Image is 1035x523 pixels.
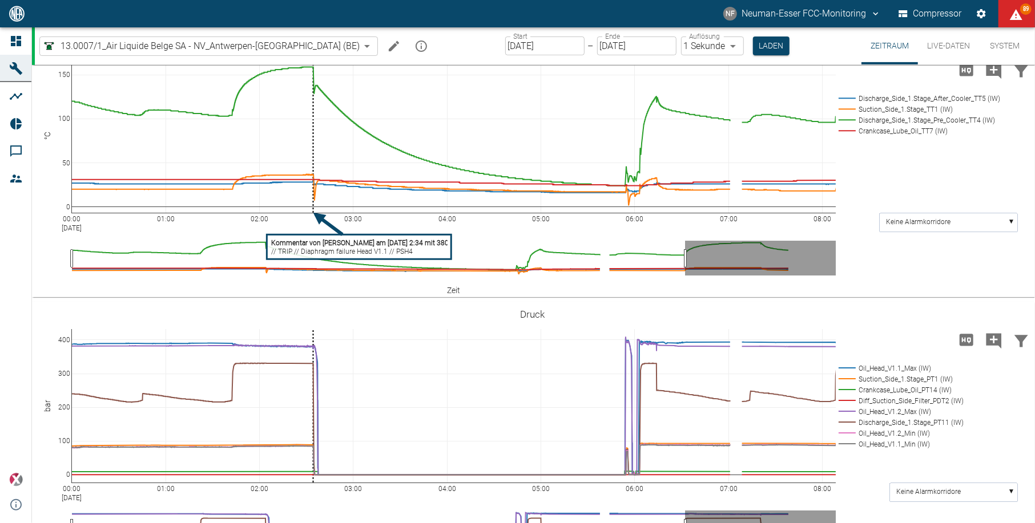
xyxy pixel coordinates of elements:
button: Zeitraum [861,27,918,64]
button: Daten filtern [1008,325,1035,355]
span: Hohe Auflösung [953,334,980,344]
div: NF [723,7,737,21]
a: 13.0007/1_Air Liquide Belge SA - NV_Antwerpen-[GEOGRAPHIC_DATA] (BE) [42,39,360,53]
button: mission info [410,35,433,58]
span: 13.0007/1_Air Liquide Belge SA - NV_Antwerpen-[GEOGRAPHIC_DATA] (BE) [61,39,360,52]
button: Compressor [896,3,964,24]
span: Hohe Auflösung [953,64,980,75]
text: Keine Alarmkorridore [887,218,951,226]
button: Kommentar hinzufügen [980,55,1008,85]
label: Start [513,31,527,41]
tspan: Kommentar von [PERSON_NAME] am [DATE] 2:34 mit 380.438 [271,239,462,247]
button: fcc-monitoring@neuman-esser.com [722,3,883,24]
span: 89 [1020,3,1032,15]
button: Laden [753,37,790,55]
label: Auflösung [689,31,720,41]
button: Live-Daten [918,27,979,64]
button: Einstellungen [971,3,992,24]
input: DD.MM.YYYY [505,37,585,55]
div: 1 Sekunde [681,37,744,55]
text: Keine Alarmkorridore [897,488,961,496]
img: logo [8,6,26,21]
p: – [588,39,594,52]
button: Kommentar hinzufügen [980,325,1008,355]
tspan: // TRIP // Diaphragm failure Head V1.1 // PSH4 [271,248,413,256]
label: Ende [605,31,620,41]
button: System [979,27,1030,64]
img: Xplore Logo [9,473,23,486]
button: Machine bearbeiten [382,35,405,58]
input: DD.MM.YYYY [597,37,676,55]
button: Daten filtern [1008,55,1035,85]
